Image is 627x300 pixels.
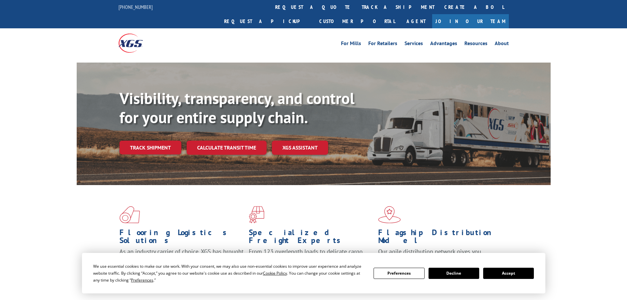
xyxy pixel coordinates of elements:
[82,253,545,293] div: Cookie Consent Prompt
[405,41,423,48] a: Services
[400,14,432,28] a: Agent
[483,268,534,279] button: Accept
[249,206,264,223] img: xgs-icon-focused-on-flooring-red
[368,41,397,48] a: For Retailers
[378,229,503,248] h1: Flagship Distribution Model
[429,268,479,279] button: Decline
[263,270,287,276] span: Cookie Policy
[119,248,244,271] span: As an industry carrier of choice, XGS has brought innovation and dedication to flooring logistics...
[374,268,424,279] button: Preferences
[187,141,267,155] a: Calculate transit time
[119,88,354,127] b: Visibility, transparency, and control for your entire supply chain.
[430,41,457,48] a: Advantages
[249,248,373,277] p: From 123 overlength loads to delicate cargo, our experienced staff knows the best way to move you...
[341,41,361,48] a: For Mills
[464,41,487,48] a: Resources
[378,206,401,223] img: xgs-icon-flagship-distribution-model-red
[249,229,373,248] h1: Specialized Freight Experts
[93,263,366,284] div: We use essential cookies to make our site work. With your consent, we may also use non-essential ...
[119,141,181,154] a: Track shipment
[119,206,140,223] img: xgs-icon-total-supply-chain-intelligence-red
[219,14,314,28] a: Request a pickup
[272,141,328,155] a: XGS ASSISTANT
[119,229,244,248] h1: Flooring Logistics Solutions
[131,277,153,283] span: Preferences
[432,14,509,28] a: Join Our Team
[378,248,499,263] span: Our agile distribution network gives you nationwide inventory management on demand.
[495,41,509,48] a: About
[314,14,400,28] a: Customer Portal
[118,4,153,10] a: [PHONE_NUMBER]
